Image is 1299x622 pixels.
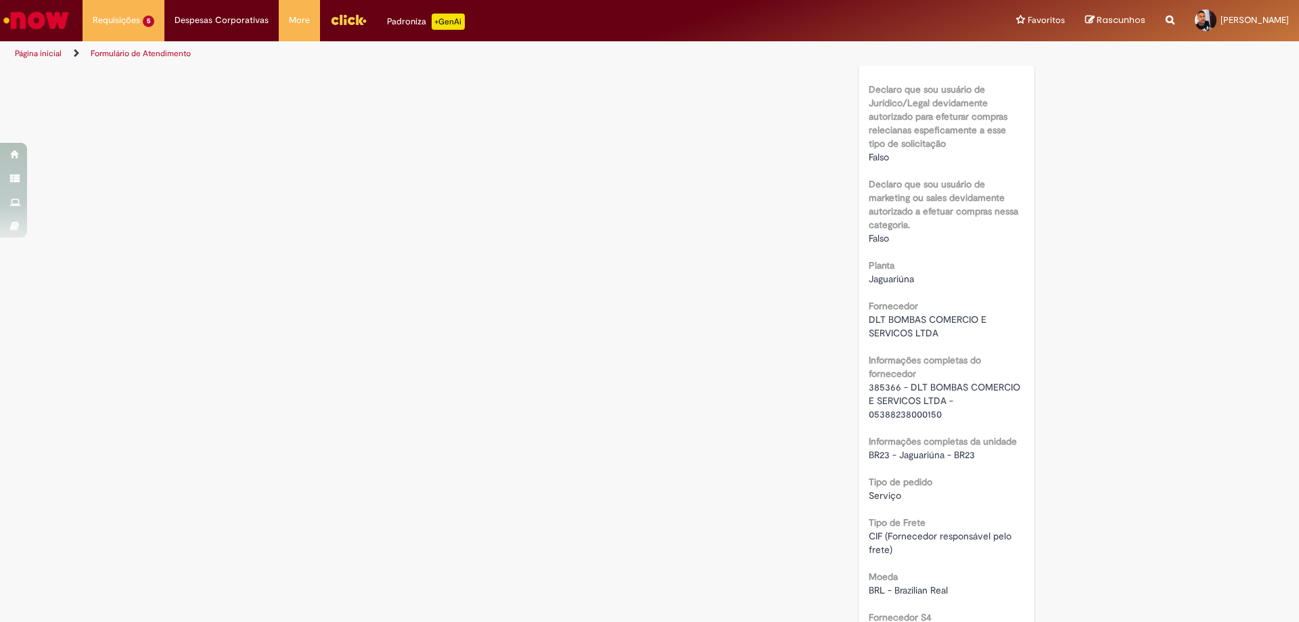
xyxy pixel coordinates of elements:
[869,300,918,312] b: Fornecedor
[330,9,367,30] img: click_logo_yellow_360x200.png
[869,313,989,339] span: DLT BOMBAS COMERCIO E SERVICOS LTDA
[869,530,1014,556] span: CIF (Fornecedor responsável pelo frete)
[91,48,191,59] a: Formulário de Atendimento
[15,48,62,59] a: Página inicial
[869,449,975,461] span: BR23 - Jaguariúna - BR23
[869,354,981,380] b: Informações completas do fornecedor
[1221,14,1289,26] span: [PERSON_NAME]
[869,516,926,529] b: Tipo de Frete
[869,232,889,244] span: Falso
[10,41,856,66] ul: Trilhas de página
[869,178,1018,231] b: Declaro que sou usuário de marketing ou sales devidamente autorizado a efetuar compras nessa cate...
[1028,14,1065,27] span: Favoritos
[869,259,894,271] b: Planta
[869,476,932,488] b: Tipo de pedido
[1085,14,1145,27] a: Rascunhos
[869,381,1023,420] span: 385366 - DLT BOMBAS COMERCIO E SERVICOS LTDA - 05388238000150
[93,14,140,27] span: Requisições
[869,273,914,285] span: Jaguariúna
[869,151,889,163] span: Falso
[869,584,948,596] span: BRL - Brazilian Real
[869,489,901,502] span: Serviço
[387,14,465,30] div: Padroniza
[869,571,898,583] b: Moeda
[869,83,1007,150] b: Declaro que sou usuário de Jurídico/Legal devidamente autorizado para efeturar compras relecianas...
[869,435,1017,447] b: Informações completas da unidade
[1097,14,1145,26] span: Rascunhos
[1,7,71,34] img: ServiceNow
[175,14,269,27] span: Despesas Corporativas
[869,56,889,68] span: Falso
[289,14,310,27] span: More
[432,14,465,30] p: +GenAi
[143,16,154,27] span: 5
